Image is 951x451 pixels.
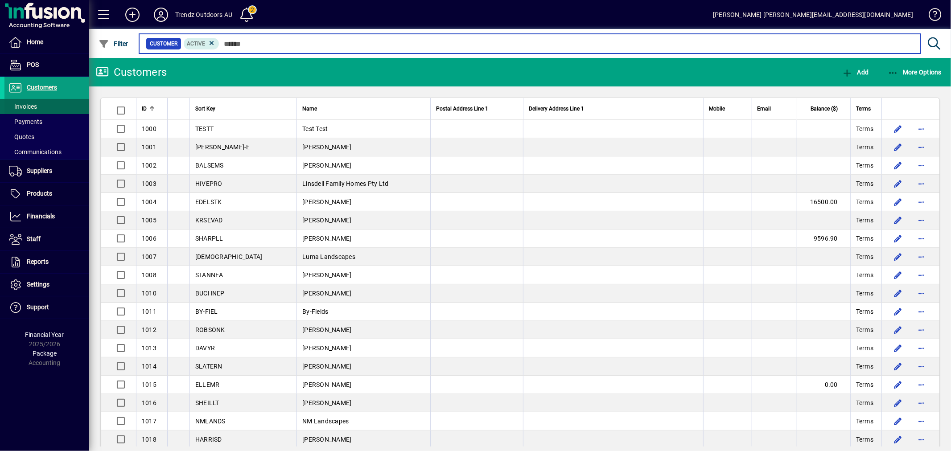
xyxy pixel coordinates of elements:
[4,114,89,129] a: Payments
[195,271,223,279] span: STANNEA
[856,197,873,206] span: Terms
[302,436,351,443] span: [PERSON_NAME]
[914,268,928,282] button: More options
[302,162,351,169] span: [PERSON_NAME]
[27,38,43,45] span: Home
[4,205,89,228] a: Financials
[96,36,131,52] button: Filter
[891,286,905,300] button: Edit
[184,38,219,49] mat-chip: Activation Status: Active
[4,99,89,114] a: Invoices
[195,418,226,425] span: NMLANDS
[891,176,905,191] button: Edit
[4,228,89,250] a: Staff
[302,235,351,242] span: [PERSON_NAME]
[856,143,873,152] span: Terms
[9,133,34,140] span: Quotes
[803,104,846,114] div: Balance ($)
[914,414,928,428] button: More options
[856,325,873,334] span: Terms
[856,344,873,353] span: Terms
[891,414,905,428] button: Edit
[195,104,215,114] span: Sort Key
[713,8,913,22] div: [PERSON_NAME] [PERSON_NAME][EMAIL_ADDRESS][DOMAIN_NAME]
[142,162,156,169] span: 1002
[142,344,156,352] span: 1013
[175,8,232,22] div: Trendz Outdoors AU
[914,176,928,191] button: More options
[142,290,156,297] span: 1010
[27,258,49,265] span: Reports
[195,198,222,205] span: EDELSTK
[891,341,905,355] button: Edit
[856,252,873,261] span: Terms
[891,377,905,392] button: Edit
[118,7,147,23] button: Add
[302,399,351,406] span: [PERSON_NAME]
[4,144,89,160] a: Communications
[27,235,41,242] span: Staff
[9,118,42,125] span: Payments
[842,69,869,76] span: Add
[856,234,873,243] span: Terms
[27,84,57,91] span: Customers
[856,435,873,444] span: Terms
[195,162,224,169] span: BALSEMS
[302,363,351,370] span: [PERSON_NAME]
[302,143,351,151] span: [PERSON_NAME]
[302,326,351,333] span: [PERSON_NAME]
[27,190,52,197] span: Products
[891,213,905,227] button: Edit
[891,122,905,136] button: Edit
[891,158,905,172] button: Edit
[888,69,942,76] span: More Options
[856,289,873,298] span: Terms
[856,179,873,188] span: Terms
[195,381,220,388] span: ELLEMR
[142,363,156,370] span: 1014
[4,183,89,205] a: Products
[891,195,905,209] button: Edit
[142,271,156,279] span: 1008
[4,274,89,296] a: Settings
[856,380,873,389] span: Terms
[142,198,156,205] span: 1004
[758,104,771,114] span: Email
[195,344,215,352] span: DAVYR
[891,432,905,447] button: Edit
[195,235,223,242] span: SHARPLL
[27,213,55,220] span: Financials
[142,418,156,425] span: 1017
[4,160,89,182] a: Suppliers
[914,122,928,136] button: More options
[914,286,928,300] button: More options
[302,125,328,132] span: Test Test
[856,307,873,316] span: Terms
[195,436,222,443] span: HARRISD
[195,399,219,406] span: SHEILLT
[891,231,905,246] button: Edit
[195,217,223,224] span: KRSEVAD
[27,281,49,288] span: Settings
[891,323,905,337] button: Edit
[856,161,873,170] span: Terms
[195,326,225,333] span: ROBSONK
[856,271,873,279] span: Terms
[856,398,873,407] span: Terms
[142,104,147,114] span: ID
[914,432,928,447] button: More options
[27,167,52,174] span: Suppliers
[195,308,218,315] span: BY-FIEL
[302,217,351,224] span: [PERSON_NAME]
[99,40,128,47] span: Filter
[891,250,905,264] button: Edit
[4,54,89,76] a: POS
[885,64,944,80] button: More Options
[195,180,222,187] span: HIVEPRO
[27,303,49,311] span: Support
[302,308,328,315] span: By-Fields
[142,217,156,224] span: 1005
[840,64,871,80] button: Add
[4,251,89,273] a: Reports
[33,350,57,357] span: Package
